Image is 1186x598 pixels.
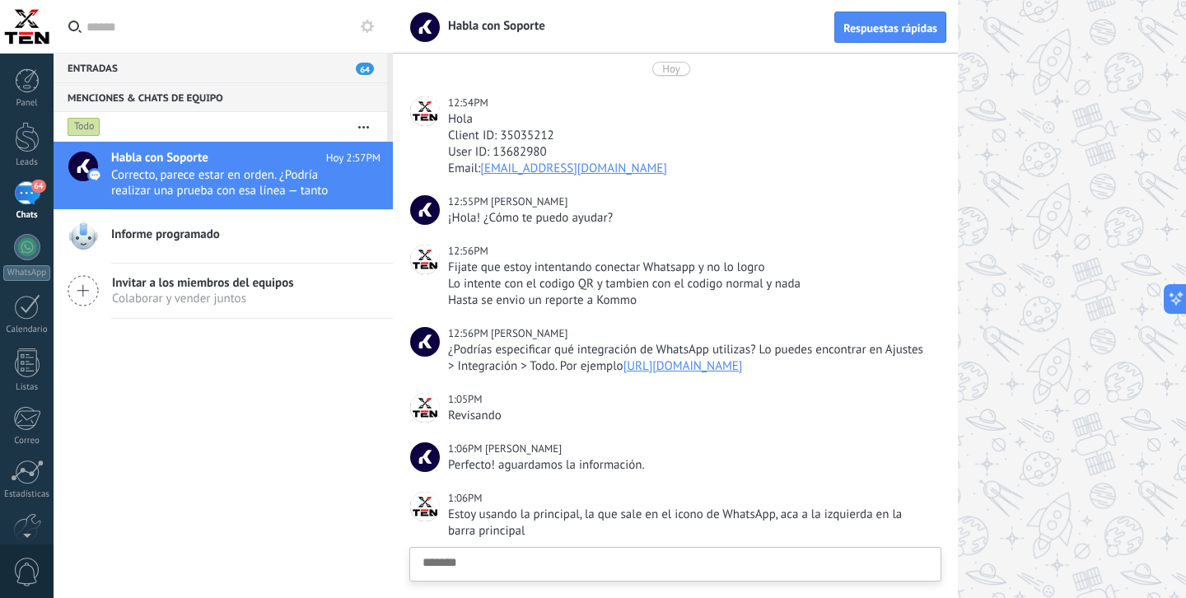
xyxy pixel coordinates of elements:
[111,167,349,199] span: Correcto, parece estar en orden. ¿Podría realizar una prueba con esa línea — tanto enviando como ...
[326,150,381,166] span: Hoy 2:57PM
[68,117,100,137] div: Todo
[410,492,440,521] span: Ten Guatemala
[410,442,440,472] span: Ezequiel D.
[54,142,393,209] a: Habla con Soporte Hoy 2:57PM Correcto, parece estar en orden. ¿Podría realizar una prueba con esa...
[448,507,932,540] div: Estoy usando la principal, la que sale en el icono de WhatsApp, aca a la izquierda en la barra pr...
[410,195,440,225] span: Aldana D.
[448,128,932,144] div: Client ID: 35035212
[448,490,485,507] div: 1:06PM
[448,325,491,342] div: 12:56PM
[448,111,932,128] div: Hola
[834,12,946,43] button: Respuestas rápidas
[54,210,393,263] a: Informe programado
[346,112,381,142] button: Más
[448,408,932,424] div: Revisando
[54,53,387,82] div: Entradas
[3,265,50,281] div: WhatsApp
[112,291,294,306] span: Colaborar y vender juntos
[111,227,220,243] span: Informe programado
[410,96,440,126] span: Ten Guatemala
[491,326,567,340] span: Aldana D.
[410,327,440,357] span: Aldana D.
[480,161,667,176] a: [EMAIL_ADDRESS][DOMAIN_NAME]
[448,243,491,259] div: 12:56PM
[54,82,387,112] div: Menciones & Chats de equipo
[843,22,937,34] span: Respuestas rápidas
[448,210,932,227] div: ¡Hola! ¿Cómo te puedo ayudar?
[448,391,485,408] div: 1:05PM
[112,275,294,291] span: Invitar a los miembros del equipos
[448,457,932,474] div: Perfecto! aguardamos la información.
[448,276,932,292] div: Lo intente con el codigo QR y tambien con el codigo normal y nada
[3,436,51,446] div: Correo
[448,342,932,375] div: ¿Podrías especificar qué integración de WhatsApp utilizas? Lo puedes encontrar en Ajustes > Integ...
[448,144,932,161] div: User ID: 13682980
[3,210,51,221] div: Chats
[448,194,491,210] div: 12:55PM
[448,259,932,276] div: Fijate que estoy intentando conectar Whatsapp y no lo logro
[356,63,374,75] span: 64
[410,393,440,423] span: Ten Guatemala
[3,325,51,335] div: Calendario
[448,161,932,177] div: Email:
[448,441,485,457] div: 1:06PM
[448,292,932,309] div: Hasta se envio un reporte a Kommo
[3,382,51,393] div: Listas
[3,98,51,109] div: Panel
[410,245,440,274] span: Ten Guatemala
[111,150,208,166] span: Habla con Soporte
[3,157,51,168] div: Leads
[491,194,567,208] span: Aldana D.
[31,180,45,193] span: 64
[3,489,51,500] div: Estadísticas
[662,62,680,76] div: Hoy
[448,95,491,111] div: 12:54PM
[438,18,545,34] span: Habla con Soporte
[485,441,562,456] span: Ezequiel D.
[623,358,743,374] a: [URL][DOMAIN_NAME]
